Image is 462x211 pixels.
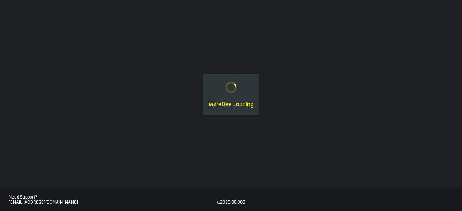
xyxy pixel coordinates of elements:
[9,195,217,200] div: Need Support?
[217,200,220,205] div: v.
[9,200,217,205] div: [EMAIL_ADDRESS][DOMAIN_NAME]
[209,100,254,109] div: WareBee Loading
[9,195,217,205] a: Need Support?[EMAIL_ADDRESS][DOMAIN_NAME]
[220,200,245,205] div: 2025.08.003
